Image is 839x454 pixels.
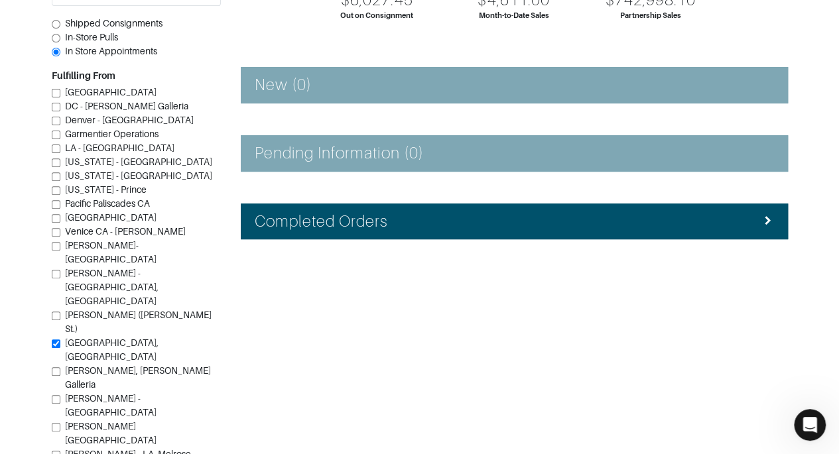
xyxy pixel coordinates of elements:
[227,347,249,369] button: Send a message…
[65,87,157,97] span: [GEOGRAPHIC_DATA]
[52,270,60,278] input: [PERSON_NAME] - [GEOGRAPHIC_DATA], [GEOGRAPHIC_DATA]
[52,69,115,83] label: Fulfilling From
[38,7,59,28] img: Profile image for Garmentier
[31,212,207,237] li: The , if it's affecting a specific client
[52,89,60,97] input: [GEOGRAPHIC_DATA]
[64,7,124,17] h1: Garmentier
[65,212,157,223] span: [GEOGRAPHIC_DATA]
[52,367,60,376] input: [PERSON_NAME], [PERSON_NAME] Galleria
[84,353,95,363] button: Start recording
[52,395,60,404] input: [PERSON_NAME] - [GEOGRAPHIC_DATA]
[479,10,549,21] div: Month-to-Date Sales
[65,170,212,181] span: [US_STATE] - [GEOGRAPHIC_DATA]
[48,197,69,207] b: URL
[52,228,60,237] input: Venice CA - [PERSON_NAME]
[255,212,389,231] h4: Completed Orders
[52,242,60,251] input: [PERSON_NAME]-[GEOGRAPHIC_DATA]
[52,312,60,320] input: [PERSON_NAME] ([PERSON_NAME] St.)
[52,34,60,42] input: In-Store Pulls
[21,276,207,289] div: Warm Regards,
[63,353,74,363] button: Gif picker
[65,240,157,264] span: [PERSON_NAME]-[GEOGRAPHIC_DATA]
[52,117,60,125] input: Denver - [GEOGRAPHIC_DATA]
[65,421,157,445] span: [PERSON_NAME][GEOGRAPHIC_DATA]
[64,17,129,30] p: Active 16h ago
[255,76,312,95] h4: New (0)
[65,18,162,28] span: Shipped Consignments
[21,64,207,78] div: Hi [PERSON_NAME]!
[52,200,60,209] input: Pacific Paliscades CA
[794,409,826,441] iframe: Intercom live chat
[11,56,218,323] div: Hi [PERSON_NAME]!We've just released a few tech updates that should enhance background performanc...
[52,186,60,195] input: [US_STATE] - Prince
[255,144,424,163] h4: Pending Information (0)
[65,142,174,153] span: LA - [GEOGRAPHIC_DATA]
[48,213,121,223] b: client's e-mail
[52,339,60,348] input: [GEOGRAPHIC_DATA], [GEOGRAPHIC_DATA]
[65,226,186,237] span: Venice CA - [PERSON_NAME]
[52,48,60,56] input: In Store Appointments
[21,84,207,162] div: We've just released a few tech updates that should enhance background performance over the next d...
[31,196,207,209] li: The of the page you're on
[52,103,60,111] input: DC - [PERSON_NAME] Galleria
[65,365,211,390] span: [PERSON_NAME], [PERSON_NAME] Galleria
[21,296,207,309] div: The Garmentier Team
[11,56,255,353] div: Garmentier says…
[65,156,212,167] span: [US_STATE] - [GEOGRAPHIC_DATA]
[65,310,212,334] span: [PERSON_NAME] ([PERSON_NAME] St.)
[21,353,31,363] button: Upload attachment
[65,337,159,362] span: [GEOGRAPHIC_DATA], [GEOGRAPHIC_DATA]
[620,10,680,21] div: Partnership Sales
[65,198,150,209] span: Pacific Paliscades CA
[65,184,147,195] span: [US_STATE] - Prince
[52,423,60,431] input: [PERSON_NAME][GEOGRAPHIC_DATA]
[208,5,233,30] button: Home
[52,20,60,28] input: Shipped Consignments
[52,172,60,181] input: [US_STATE] - [GEOGRAPHIC_DATA]
[65,32,118,42] span: In-Store Pulls
[65,101,188,111] span: DC - [PERSON_NAME] Galleria
[52,131,60,139] input: Garmentier Operations
[52,214,60,223] input: [GEOGRAPHIC_DATA]
[52,158,60,167] input: [US_STATE] - [GEOGRAPHIC_DATA]
[11,325,254,347] textarea: Message…
[21,243,207,269] div: Thank you so much for your patience - we're here to help!
[65,46,157,56] span: In Store Appointments
[38,169,126,180] b: screen recording
[233,5,257,29] div: Close
[340,10,413,21] div: Out on Consignment
[65,129,159,139] span: Garmentier Operations
[65,268,159,306] span: [PERSON_NAME] - [GEOGRAPHIC_DATA], [GEOGRAPHIC_DATA]
[65,115,194,125] span: Denver - [GEOGRAPHIC_DATA]
[42,353,52,363] button: Emoji picker
[31,168,207,193] li: A of what's going on
[52,144,60,153] input: LA - [GEOGRAPHIC_DATA]
[65,393,157,418] span: [PERSON_NAME] - [GEOGRAPHIC_DATA]
[9,5,34,30] button: go back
